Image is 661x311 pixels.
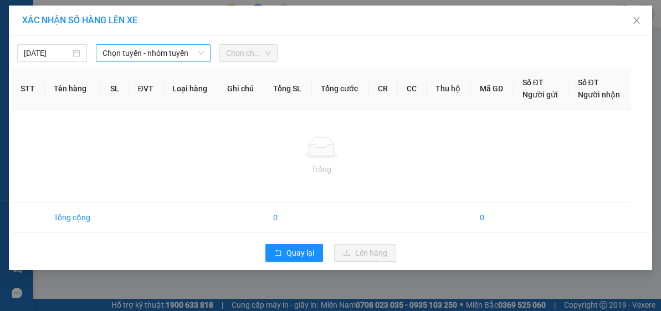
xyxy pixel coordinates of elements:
th: STT [12,68,45,110]
th: CR [369,68,398,110]
td: 0 [264,203,312,233]
button: uploadLên hàng [334,244,396,262]
th: Ghi chú [218,68,264,110]
span: rollback [274,249,282,258]
th: Tổng SL [264,68,312,110]
span: XÁC NHẬN SỐ HÀNG LÊN XE [22,15,137,25]
th: SL [101,68,129,110]
span: Chọn tuyến - nhóm tuyến [103,45,204,61]
th: CC [398,68,427,110]
input: 12/10/2025 [24,47,70,59]
span: Số ĐT [577,78,598,87]
th: ĐVT [129,68,163,110]
span: close [632,16,641,25]
span: Người nhận [577,90,619,99]
th: Thu hộ [427,68,471,110]
td: 0 [471,203,514,233]
th: Tên hàng [45,68,101,110]
span: Chọn chuyến [226,45,271,61]
th: Loại hàng [163,68,218,110]
span: Người gửi [522,90,558,99]
button: rollbackQuay lại [265,244,323,262]
span: Quay lại [286,247,314,259]
button: Close [621,6,652,37]
div: Trống [21,163,622,175]
span: Số ĐT [522,78,544,87]
td: Tổng cộng [45,203,101,233]
span: down [198,50,204,56]
th: Tổng cước [312,68,369,110]
th: Mã GD [471,68,514,110]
